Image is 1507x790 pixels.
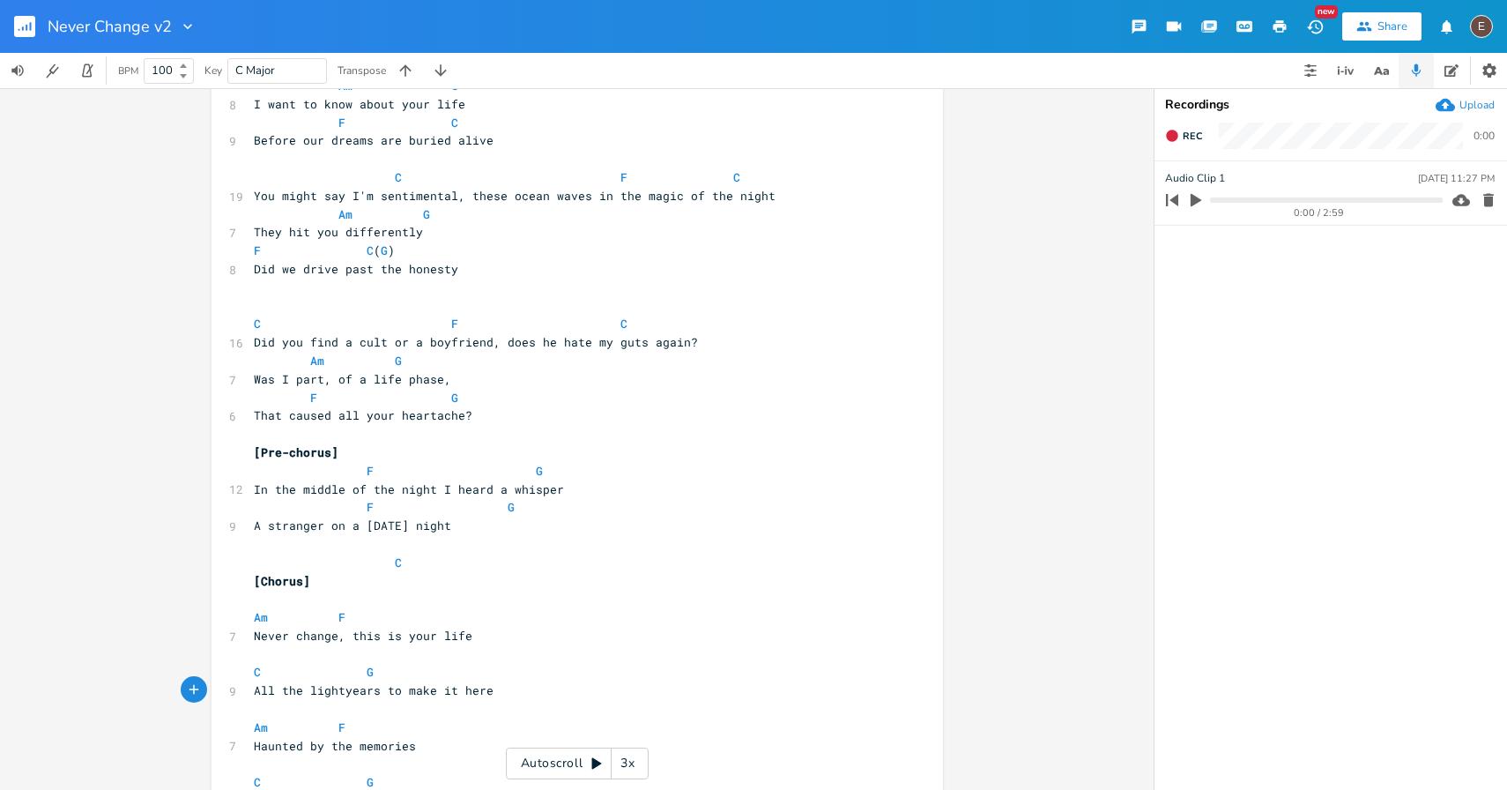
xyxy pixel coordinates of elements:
span: ( ) [254,242,395,258]
span: C [733,169,740,185]
div: Recordings [1165,99,1496,111]
span: F [367,463,374,479]
span: [Pre-chorus] [254,444,338,460]
span: Haunted by the memories [254,738,416,754]
span: Before our dreams are buried alive [254,132,494,148]
span: C [395,555,402,570]
div: BPM [118,66,138,76]
div: Transpose [338,65,386,76]
div: Autoscroll [506,748,649,779]
span: G [423,206,430,222]
span: G [395,353,402,369]
span: Audio Clip 1 [1165,170,1225,187]
span: All the lightyears to make it here [254,682,494,698]
span: G [451,390,458,406]
span: F [310,390,317,406]
span: G [536,463,543,479]
span: F [338,609,345,625]
div: Key [204,65,222,76]
span: Am [338,78,353,93]
button: Rec [1158,122,1209,150]
button: E [1470,6,1493,47]
div: Share [1377,19,1407,34]
span: Am [254,609,268,625]
span: In the middle of the night I heard a whisper [254,481,564,497]
div: 3x [612,748,643,779]
span: Am [254,719,268,735]
span: A stranger on a [DATE] night [254,518,451,533]
button: Upload [1436,95,1495,115]
span: C [367,242,374,258]
div: New [1315,5,1338,19]
span: Was I part, of a life phase, [254,371,451,387]
button: Share [1342,12,1422,41]
div: Upload [1459,98,1495,112]
div: edward [1470,15,1493,38]
span: C Major [235,63,275,78]
span: F [451,316,458,332]
span: Never Change v2 [48,19,172,34]
span: F [254,242,261,258]
span: Am [310,353,324,369]
span: You might say I'm sentimental, these ocean waves in the magic of the night [254,188,776,204]
span: Am [338,206,353,222]
span: Did you find a cult or a boyfriend, does he hate my guts again? [254,334,698,350]
span: G [451,78,458,93]
span: I want to know about your life [254,96,465,112]
span: F [338,719,345,735]
span: C [451,115,458,130]
span: C [254,316,261,332]
span: That caused all your heartache? [254,407,472,423]
span: C [254,664,261,680]
span: G [508,499,515,515]
span: Did we drive past the honesty [254,261,458,277]
span: G [367,774,374,790]
span: G [381,242,388,258]
span: F [338,115,345,130]
div: 0:00 [1474,130,1495,141]
span: They hit you differently [254,224,423,240]
span: F [620,169,627,185]
span: C [395,169,402,185]
span: C [620,316,627,332]
div: [DATE] 11:27 PM [1418,174,1495,183]
span: Rec [1183,130,1202,143]
span: [Chorus] [254,573,310,589]
span: G [367,664,374,680]
span: Never change, this is your life [254,628,472,644]
button: New [1297,11,1333,42]
div: 0:00 / 2:59 [1196,208,1443,218]
span: F [367,499,374,515]
span: C [254,774,261,790]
